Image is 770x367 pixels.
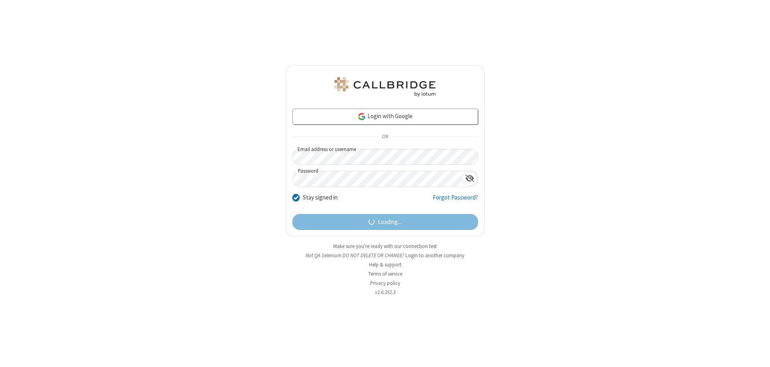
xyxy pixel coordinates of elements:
li: v2.6.352.3 [286,288,484,296]
a: Privacy policy [370,280,400,286]
img: google-icon.png [357,112,366,121]
a: Forgot Password? [433,193,478,208]
input: Email address or username [292,149,478,165]
span: OR [379,131,391,143]
label: Stay signed in [303,193,338,202]
span: Loading... [378,218,401,227]
a: Help & support [369,261,401,268]
div: Show password [462,171,478,186]
img: QA Selenium DO NOT DELETE OR CHANGE [333,77,437,97]
button: Loading... [292,214,478,230]
li: Not QA Selenium DO NOT DELETE OR CHANGE? [286,252,484,259]
a: Terms of service [368,270,402,277]
button: Login to another company [405,252,464,259]
input: Password [293,171,462,187]
iframe: Chat [750,346,764,361]
a: Login with Google [292,109,478,125]
a: Make sure you're ready with our connection test [333,243,437,250]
